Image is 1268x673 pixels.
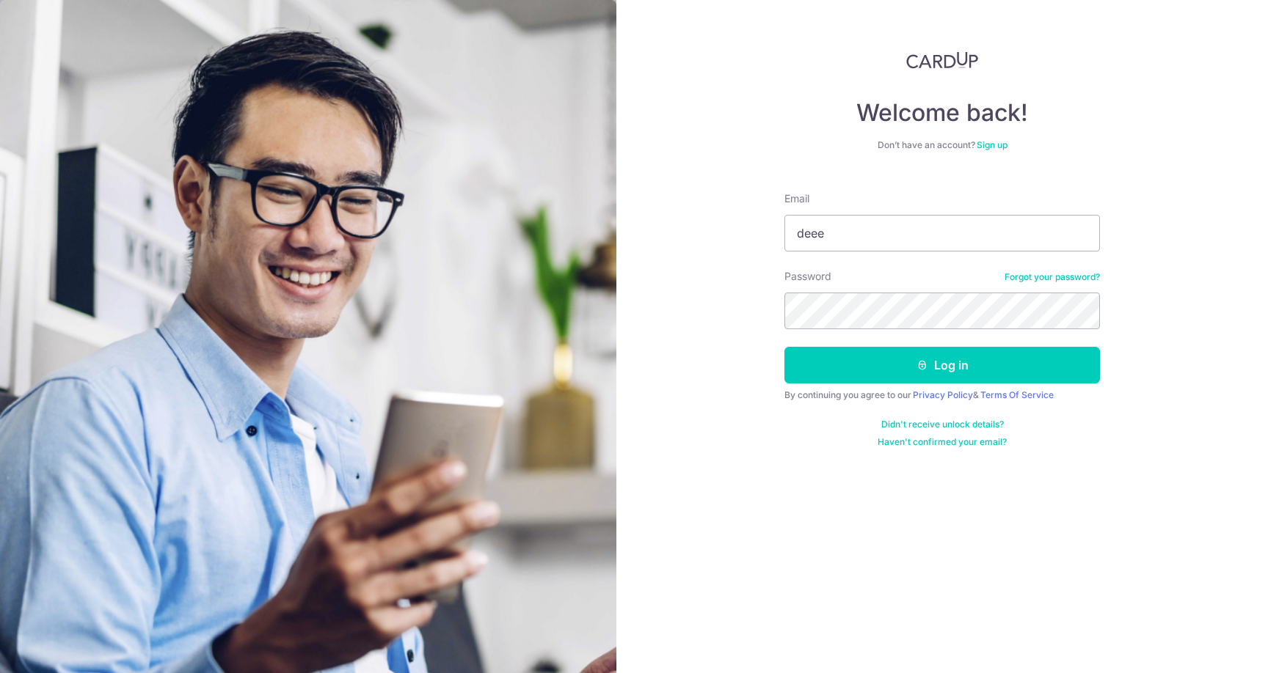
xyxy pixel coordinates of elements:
[784,389,1100,401] div: By continuing you agree to our &
[881,419,1004,430] a: Didn't receive unlock details?
[784,269,831,284] label: Password
[913,389,973,400] a: Privacy Policy
[1005,271,1100,283] a: Forgot your password?
[784,215,1100,251] input: Enter your Email
[784,139,1100,151] div: Don’t have an account?
[878,436,1007,448] a: Haven't confirmed your email?
[906,51,978,69] img: CardUp Logo
[784,98,1100,128] h4: Welcome back!
[977,139,1008,150] a: Sign up
[980,389,1054,400] a: Terms Of Service
[784,191,809,206] label: Email
[784,347,1100,383] button: Log in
